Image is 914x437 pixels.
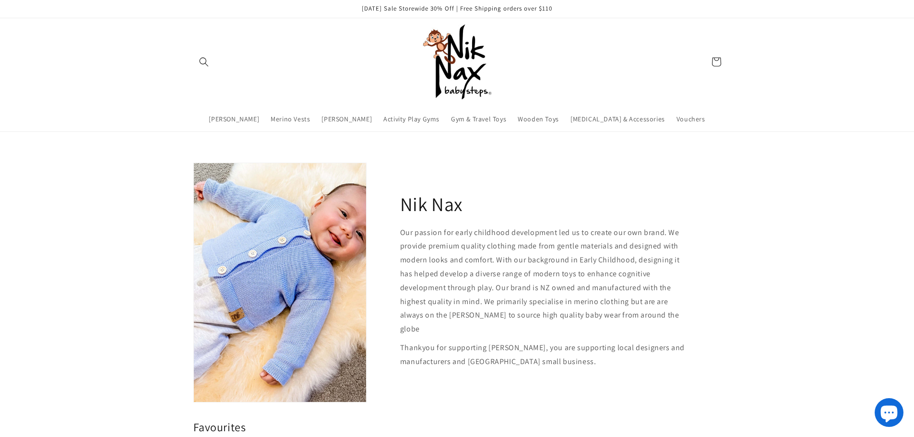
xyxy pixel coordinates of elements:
[445,109,512,129] a: Gym & Travel Toys
[265,109,316,129] a: Merino Vests
[570,115,665,123] span: [MEDICAL_DATA] & Accessories
[378,109,445,129] a: Activity Play Gyms
[271,115,310,123] span: Merino Vests
[671,109,711,129] a: Vouchers
[400,226,688,336] p: Our passion for early childhood development led us to create our own brand. We provide premium qu...
[415,20,499,104] a: Nik Nax
[383,115,439,123] span: Activity Play Gyms
[400,341,688,369] p: Thankyou for supporting [PERSON_NAME], you are supporting local designers and manufacturers and [...
[419,24,496,100] img: Nik Nax
[209,115,259,123] span: [PERSON_NAME]
[512,109,565,129] a: Wooden Toys
[193,51,214,72] summary: Search
[872,398,906,429] inbox-online-store-chat: Shopify online store chat
[203,109,265,129] a: [PERSON_NAME]
[193,420,721,435] h2: Favourites
[677,115,705,123] span: Vouchers
[321,115,372,123] span: [PERSON_NAME]
[400,191,463,216] h2: Nik Nax
[451,115,506,123] span: Gym & Travel Toys
[362,4,552,12] span: [DATE] Sale Storewide 30% Off | Free Shipping orders over $110
[316,109,378,129] a: [PERSON_NAME]
[565,109,671,129] a: [MEDICAL_DATA] & Accessories
[518,115,559,123] span: Wooden Toys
